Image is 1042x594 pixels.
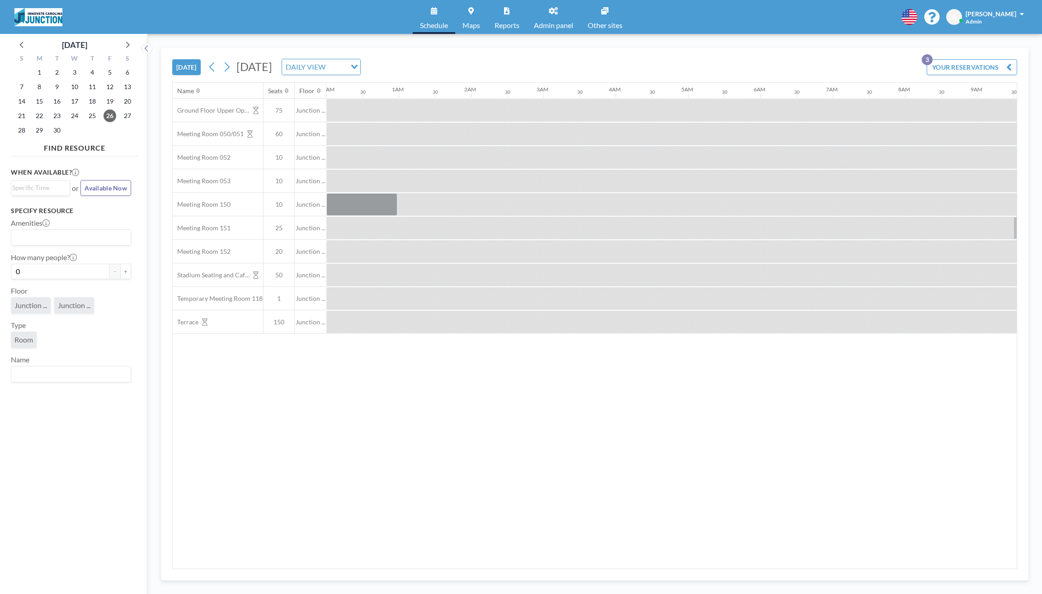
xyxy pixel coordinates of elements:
label: Name [11,355,29,364]
span: Tuesday, September 2, 2025 [51,66,63,79]
input: Search for option [12,368,126,380]
span: Junction ... [14,301,47,310]
span: Schedule [420,22,448,29]
div: 9AM [971,86,982,93]
span: Other sites [588,22,622,29]
div: F [101,53,118,65]
span: Meeting Room 152 [173,247,231,256]
span: Junction ... [295,247,326,256]
span: [PERSON_NAME] [966,10,1016,18]
div: 30 [867,89,872,95]
input: Search for option [12,183,65,193]
span: Reports [495,22,519,29]
div: 12AM [320,86,335,93]
span: Maps [462,22,480,29]
div: 7AM [826,86,838,93]
span: Junction ... [295,271,326,279]
span: Meeting Room 050/051 [173,130,244,138]
span: 10 [264,200,294,209]
div: Search for option [11,230,131,245]
div: Search for option [11,366,131,382]
h3: Specify resource [11,207,131,215]
div: 30 [577,89,583,95]
div: M [31,53,48,65]
button: YOUR RESERVATIONS3 [927,59,1017,75]
span: Friday, September 12, 2025 [104,81,116,93]
span: Wednesday, September 17, 2025 [68,95,81,108]
span: Thursday, September 18, 2025 [86,95,99,108]
label: Amenities [11,219,50,228]
button: + [120,264,131,279]
div: Name [177,87,194,95]
div: 30 [794,89,800,95]
span: DAILY VIEW [284,61,327,73]
div: 6AM [754,86,765,93]
span: Available Now [85,184,127,192]
span: Junction ... [58,301,90,310]
span: Admin panel [534,22,573,29]
span: Admin [966,18,982,25]
span: Saturday, September 27, 2025 [121,109,134,122]
div: 30 [360,89,366,95]
div: 5AM [681,86,693,93]
span: Room [14,335,33,344]
span: 20 [264,247,294,256]
span: Saturday, September 20, 2025 [121,95,134,108]
span: 10 [264,177,294,185]
span: Ground Floor Upper Open Area [173,106,250,114]
label: Floor [11,286,28,295]
span: 75 [264,106,294,114]
span: Tuesday, September 30, 2025 [51,124,63,137]
span: Thursday, September 11, 2025 [86,81,99,93]
div: T [83,53,101,65]
button: [DATE] [172,59,201,75]
input: Search for option [12,232,126,243]
div: Search for option [282,59,360,75]
div: 30 [939,89,944,95]
div: Floor [299,87,315,95]
span: Thursday, September 4, 2025 [86,66,99,79]
span: Friday, September 19, 2025 [104,95,116,108]
span: Monday, September 22, 2025 [33,109,46,122]
span: Junction ... [295,153,326,162]
div: Seats [268,87,283,95]
span: Junction ... [295,295,326,303]
span: Meeting Room 052 [173,153,231,162]
button: Available Now [80,180,131,196]
div: 2AM [464,86,476,93]
button: - [109,264,120,279]
span: Sunday, September 7, 2025 [15,81,28,93]
span: Friday, September 26, 2025 [104,109,116,122]
span: Monday, September 29, 2025 [33,124,46,137]
span: Tuesday, September 9, 2025 [51,81,63,93]
div: 4AM [609,86,621,93]
span: Monday, September 8, 2025 [33,81,46,93]
div: 30 [650,89,655,95]
span: 25 [264,224,294,232]
span: Tuesday, September 23, 2025 [51,109,63,122]
label: How many people? [11,253,77,262]
span: Junction ... [295,224,326,232]
span: or [72,184,79,193]
h4: FIND RESOURCE [11,140,138,152]
span: Junction ... [295,177,326,185]
span: Monday, September 15, 2025 [33,95,46,108]
span: Junction ... [295,200,326,209]
span: Sunday, September 14, 2025 [15,95,28,108]
span: Junction ... [295,318,326,326]
div: W [66,53,84,65]
div: T [48,53,66,65]
label: Type [11,321,26,330]
span: Saturday, September 6, 2025 [121,66,134,79]
span: Meeting Room 150 [173,200,231,209]
div: 1AM [392,86,404,93]
span: Meeting Room 151 [173,224,231,232]
p: 3 [922,54,933,65]
span: 60 [264,130,294,138]
div: [DATE] [62,38,87,51]
span: Wednesday, September 10, 2025 [68,81,81,93]
span: 1 [264,295,294,303]
div: Search for option [11,181,70,195]
span: Terrace [173,318,198,326]
div: 30 [505,89,510,95]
